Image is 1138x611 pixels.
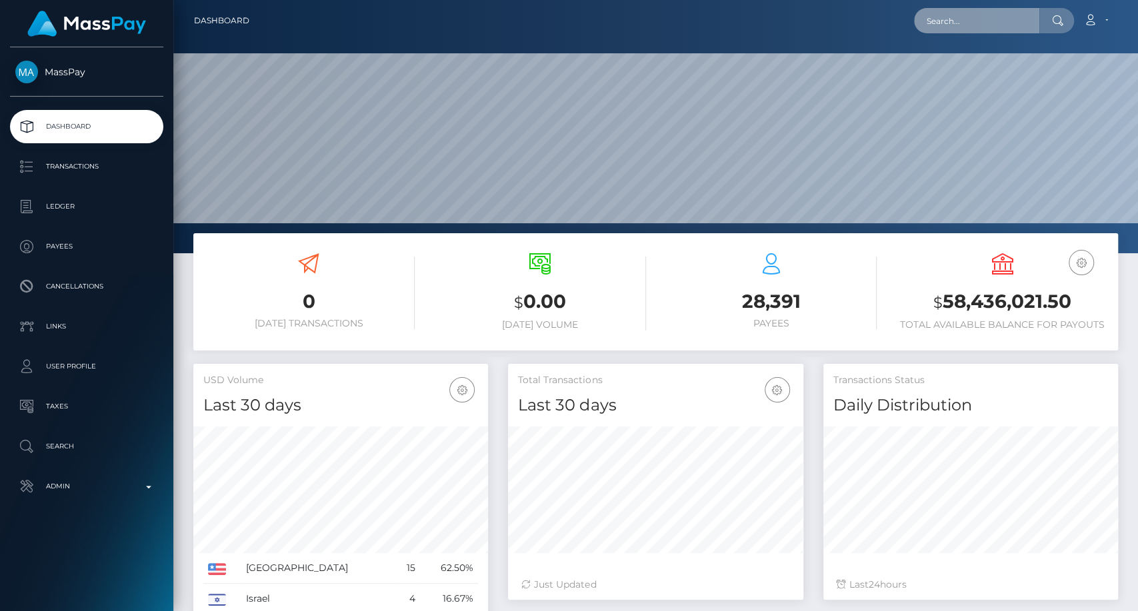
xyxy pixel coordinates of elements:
a: Payees [10,230,163,263]
div: Just Updated [521,578,789,592]
td: [GEOGRAPHIC_DATA] [241,553,395,584]
h5: Total Transactions [518,374,793,387]
h3: 58,436,021.50 [897,289,1108,316]
p: Ledger [15,197,158,217]
img: IL.png [208,594,226,606]
div: Last hours [837,578,1105,592]
h6: Total Available Balance for Payouts [897,319,1108,330]
a: Taxes [10,390,163,423]
p: Search [15,436,158,456]
h5: USD Volume [203,374,478,387]
p: Transactions [15,157,158,177]
p: Admin [15,476,158,496]
img: MassPay Logo [27,11,146,37]
h4: Last 30 days [518,394,793,417]
a: Search [10,430,163,463]
h4: Daily Distribution [833,394,1108,417]
a: Links [10,310,163,343]
a: Ledger [10,190,163,223]
h6: Payees [666,318,877,329]
p: User Profile [15,356,158,376]
h5: Transactions Status [833,374,1108,387]
td: 62.50% [420,553,478,584]
p: Cancellations [15,277,158,297]
a: Transactions [10,150,163,183]
h6: [DATE] Transactions [203,318,415,329]
a: User Profile [10,350,163,383]
h3: 0 [203,289,415,314]
a: Cancellations [10,270,163,303]
img: MassPay [15,61,38,83]
p: Dashboard [15,117,158,137]
td: 15 [395,553,420,584]
h3: 0.00 [435,289,646,316]
h3: 28,391 [666,289,877,314]
a: Dashboard [10,110,163,143]
a: Admin [10,470,163,503]
a: Dashboard [194,7,249,35]
p: Payees [15,237,158,257]
small: $ [514,293,523,312]
small: $ [933,293,943,312]
span: 24 [869,578,880,590]
span: MassPay [10,66,163,78]
p: Taxes [15,396,158,416]
input: Search... [914,8,1039,33]
p: Links [15,316,158,336]
img: US.png [208,563,226,575]
h4: Last 30 days [203,394,478,417]
h6: [DATE] Volume [435,319,646,330]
